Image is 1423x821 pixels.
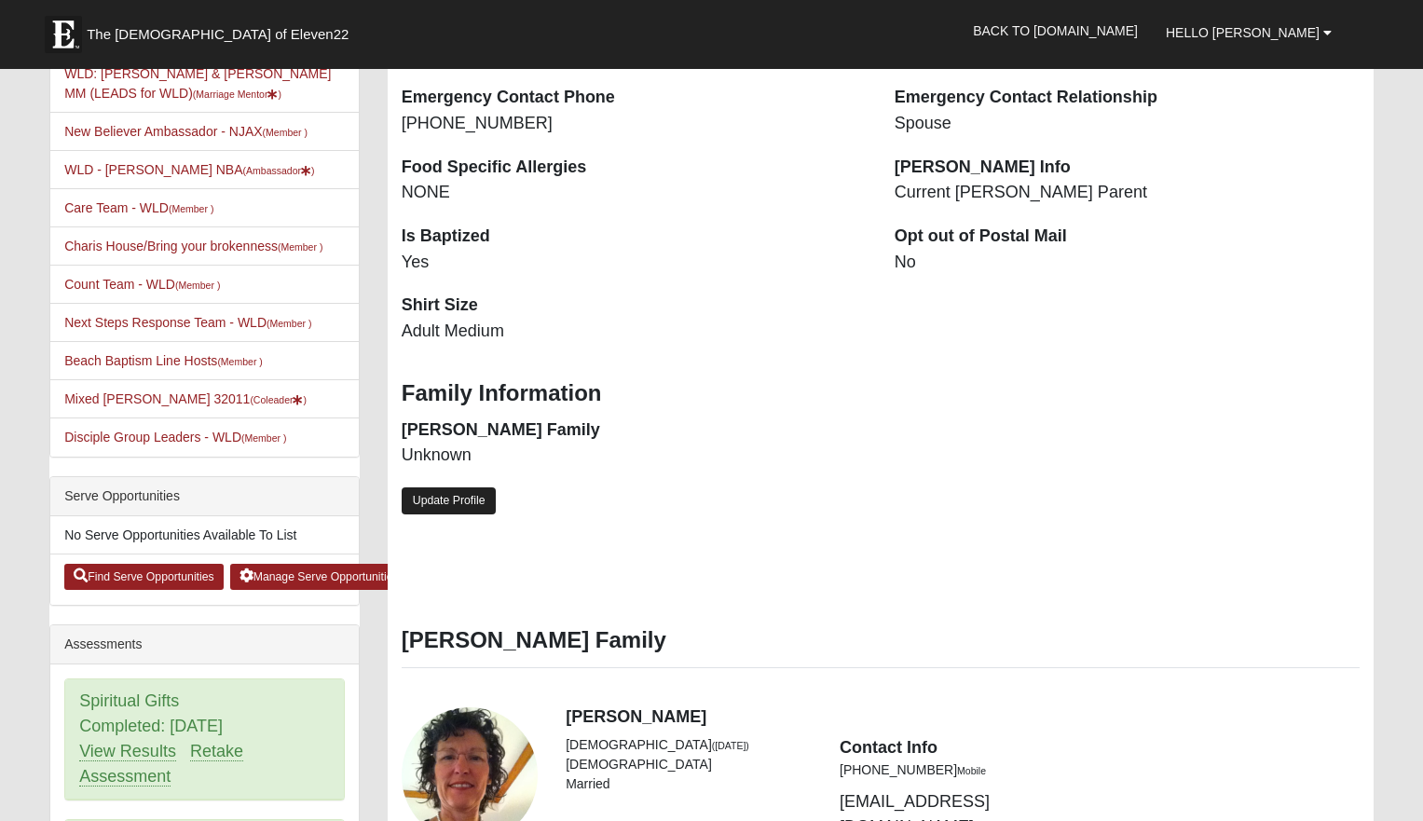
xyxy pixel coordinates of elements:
a: Count Team - WLD(Member ) [64,277,220,292]
small: (Member ) [169,203,213,214]
li: Married [566,774,812,794]
a: Mixed [PERSON_NAME] 32011(Coleader) [64,391,307,406]
div: Serve Opportunities [50,477,359,516]
dt: Opt out of Postal Mail [895,225,1360,249]
small: (Member ) [267,318,311,329]
small: (Member ) [241,432,286,444]
dt: Is Baptized [402,225,867,249]
img: Eleven22 logo [45,16,82,53]
small: (Marriage Mentor ) [193,89,281,100]
dt: Food Specific Allergies [402,156,867,180]
dt: [PERSON_NAME] Family [402,418,867,443]
a: Update Profile [402,487,497,514]
div: Spiritual Gifts Completed: [DATE] [65,679,344,800]
a: View Results [79,742,176,761]
dt: [PERSON_NAME] Info [895,156,1360,180]
li: [PHONE_NUMBER] [840,760,1086,780]
a: Charis House/Bring your brokenness(Member ) [64,239,322,253]
a: Manage Serve Opportunities [230,564,408,590]
dd: Current [PERSON_NAME] Parent [895,181,1360,205]
span: The [DEMOGRAPHIC_DATA] of Eleven22 [87,25,349,44]
a: The [DEMOGRAPHIC_DATA] of Eleven22 [35,7,408,53]
h3: Family Information [402,380,1360,407]
a: Beach Baptism Line Hosts(Member ) [64,353,263,368]
small: (Member ) [175,280,220,291]
dd: [PHONE_NUMBER] [402,112,867,136]
dd: Spouse [895,112,1360,136]
h3: [PERSON_NAME] Family [402,627,1360,654]
div: Assessments [50,625,359,664]
dt: Emergency Contact Phone [402,86,867,110]
li: [DEMOGRAPHIC_DATA] [566,735,812,755]
a: Next Steps Response Team - WLD(Member ) [64,315,311,330]
dt: Shirt Size [402,294,867,318]
a: Find Serve Opportunities [64,564,224,590]
h4: [PERSON_NAME] [566,707,1360,728]
small: (Ambassador ) [243,165,315,176]
dd: Adult Medium [402,320,867,344]
small: (Member ) [217,356,262,367]
li: [DEMOGRAPHIC_DATA] [566,755,812,774]
a: Disciple Group Leaders - WLD(Member ) [64,430,286,445]
dd: Yes [402,251,867,275]
a: WLD - [PERSON_NAME] NBA(Ambassador) [64,162,314,177]
small: (Member ) [263,127,308,138]
dd: Unknown [402,444,867,468]
dd: NONE [402,181,867,205]
small: ([DATE]) [712,740,749,751]
a: Hello [PERSON_NAME] [1152,9,1346,56]
small: (Member ) [278,241,322,253]
li: No Serve Opportunities Available To List [50,516,359,554]
a: Care Team - WLD(Member ) [64,200,213,215]
strong: Contact Info [840,738,937,757]
a: Back to [DOMAIN_NAME] [959,7,1152,54]
dt: Emergency Contact Relationship [895,86,1360,110]
small: Mobile [957,765,986,776]
dd: No [895,251,1360,275]
a: New Believer Ambassador - NJAX(Member ) [64,124,308,139]
span: Hello [PERSON_NAME] [1166,25,1320,40]
small: (Coleader ) [250,394,307,405]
